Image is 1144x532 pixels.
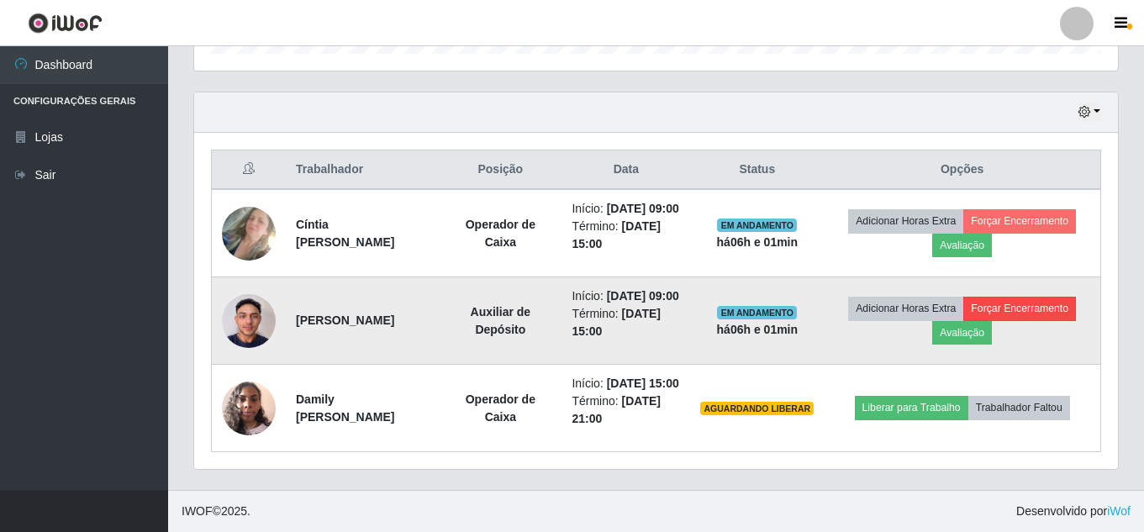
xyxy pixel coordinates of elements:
[296,218,394,249] strong: Cíntia [PERSON_NAME]
[848,209,963,233] button: Adicionar Horas Extra
[572,305,680,340] li: Término:
[717,219,797,232] span: EM ANDAMENTO
[855,396,968,419] button: Liberar para Trabalho
[968,396,1070,419] button: Trabalhador Faltou
[439,150,561,190] th: Posição
[963,209,1076,233] button: Forçar Encerramento
[572,375,680,392] li: Início:
[932,234,992,257] button: Avaliação
[466,218,535,249] strong: Operador de Caixa
[182,504,213,518] span: IWOF
[222,186,276,281] img: 1756831283854.jpeg
[1107,504,1131,518] a: iWof
[296,313,394,327] strong: [PERSON_NAME]
[607,289,679,303] time: [DATE] 09:00
[848,297,963,320] button: Adicionar Horas Extra
[572,218,680,253] li: Término:
[717,235,799,249] strong: há 06 h e 01 min
[824,150,1100,190] th: Opções
[286,150,439,190] th: Trabalhador
[700,402,814,415] span: AGUARDANDO LIBERAR
[1016,503,1131,520] span: Desenvolvido por
[561,150,690,190] th: Data
[932,321,992,345] button: Avaliação
[572,200,680,218] li: Início:
[717,306,797,319] span: EM ANDAMENTO
[607,202,679,215] time: [DATE] 09:00
[28,13,103,34] img: CoreUI Logo
[572,287,680,305] li: Início:
[963,297,1076,320] button: Forçar Encerramento
[466,392,535,424] strong: Operador de Caixa
[182,503,250,520] span: © 2025 .
[717,323,799,336] strong: há 06 h e 01 min
[222,372,276,444] img: 1667492486696.jpeg
[222,285,276,356] img: 1754834692100.jpeg
[607,377,679,390] time: [DATE] 15:00
[572,392,680,428] li: Término:
[690,150,824,190] th: Status
[296,392,394,424] strong: Damily [PERSON_NAME]
[471,305,531,336] strong: Auxiliar de Depósito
